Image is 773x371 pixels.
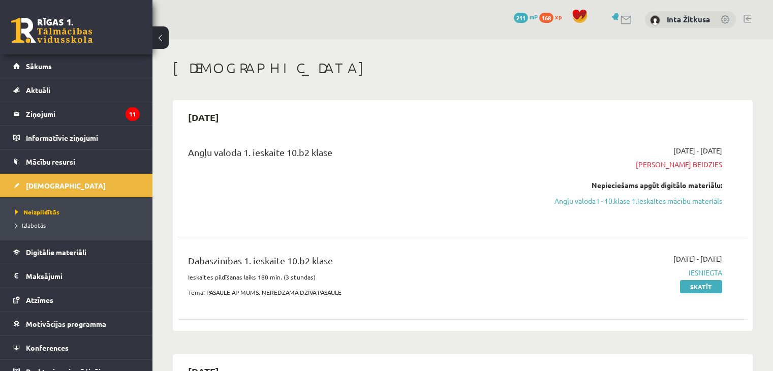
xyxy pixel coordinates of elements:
span: Motivācijas programma [26,319,106,328]
span: [DATE] - [DATE] [673,145,722,156]
i: 11 [126,107,140,121]
p: Tēma: PASAULE AP MUMS. NEREDZAMĀ DZĪVĀ PASAULE [188,288,539,297]
img: Inta Žitkusa [650,15,660,25]
span: 168 [539,13,553,23]
span: Izlabotās [15,221,46,229]
a: Rīgas 1. Tālmācības vidusskola [11,18,92,43]
span: Iesniegta [554,267,722,278]
span: [DATE] - [DATE] [673,254,722,264]
legend: Informatīvie ziņojumi [26,126,140,149]
a: Angļu valoda I - 10.klase 1.ieskaites mācību materiāls [554,196,722,206]
span: Aktuāli [26,85,50,95]
a: Maksājumi [13,264,140,288]
a: 168 xp [539,13,567,21]
p: Ieskaites pildīšanas laiks 180 min. (3 stundas) [188,272,539,282]
span: [PERSON_NAME] beidzies [554,159,722,170]
a: Neizpildītās [15,207,142,217]
span: mP [530,13,538,21]
h1: [DEMOGRAPHIC_DATA] [173,59,753,77]
a: Mācību resursi [13,150,140,173]
legend: Ziņojumi [26,102,140,126]
div: Dabaszinības 1. ieskaite 10.b2 klase [188,254,539,272]
a: Skatīt [680,280,722,293]
span: Mācību resursi [26,157,75,166]
a: Ziņojumi11 [13,102,140,126]
span: Sākums [26,61,52,71]
a: Motivācijas programma [13,312,140,335]
a: Digitālie materiāli [13,240,140,264]
a: [DEMOGRAPHIC_DATA] [13,174,140,197]
a: Atzīmes [13,288,140,312]
a: Inta Žitkusa [667,14,710,24]
span: Digitālie materiāli [26,248,86,257]
a: Informatīvie ziņojumi [13,126,140,149]
h2: [DATE] [178,105,229,129]
a: Konferences [13,336,140,359]
a: Aktuāli [13,78,140,102]
div: Nepieciešams apgūt digitālo materiālu: [554,180,722,191]
span: 211 [514,13,528,23]
span: Neizpildītās [15,208,59,216]
legend: Maksājumi [26,264,140,288]
a: Izlabotās [15,221,142,230]
span: Konferences [26,343,69,352]
a: 211 mP [514,13,538,21]
span: [DEMOGRAPHIC_DATA] [26,181,106,190]
span: Atzīmes [26,295,53,304]
span: xp [555,13,562,21]
a: Sākums [13,54,140,78]
div: Angļu valoda 1. ieskaite 10.b2 klase [188,145,539,164]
